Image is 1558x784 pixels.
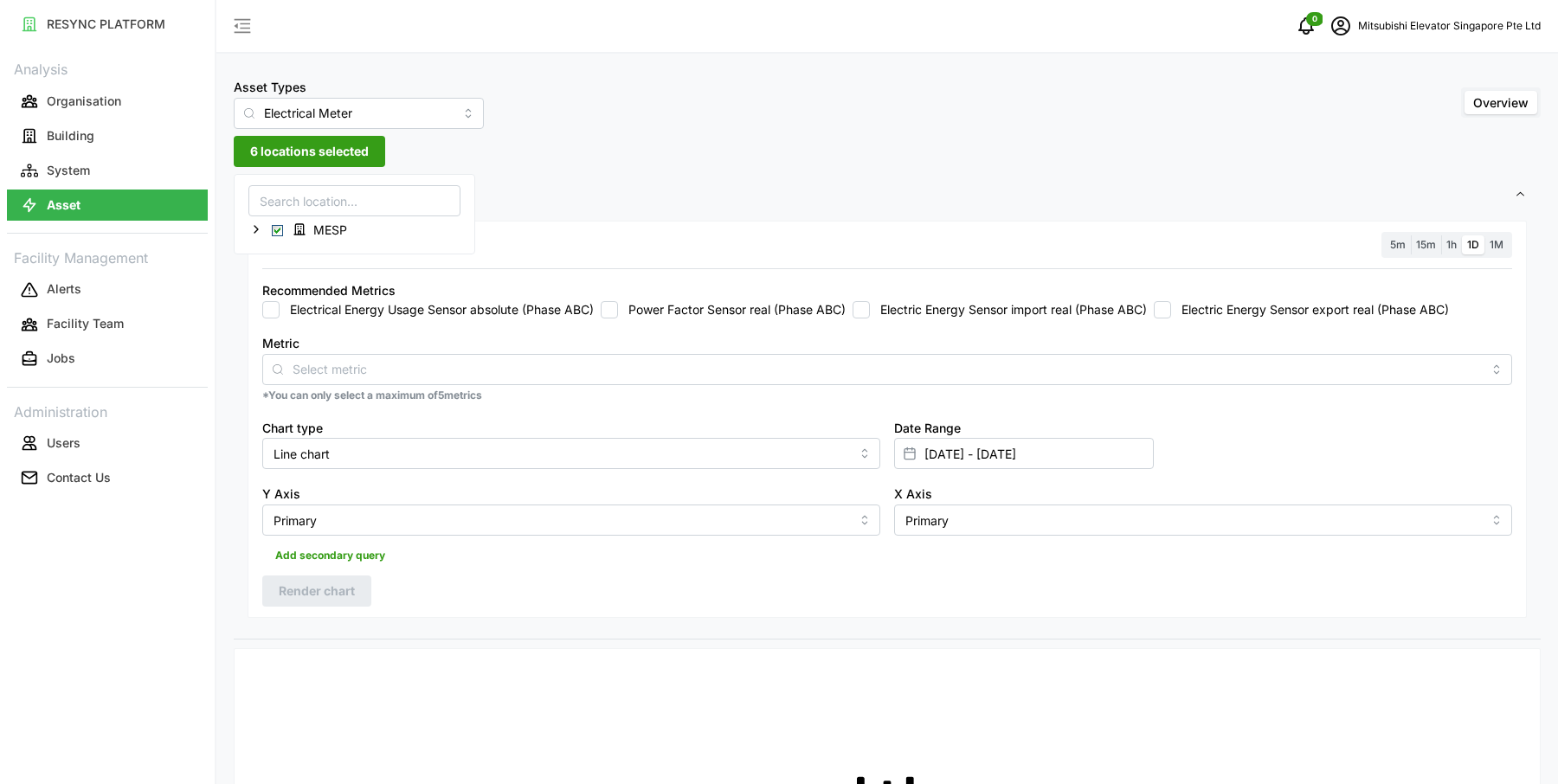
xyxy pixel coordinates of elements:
span: Add secondary query [275,543,385,568]
button: Render chart [262,575,371,607]
label: Chart type [262,419,323,438]
p: Facility Management [7,244,208,269]
button: Contact Us [7,462,208,493]
input: Select date range [894,438,1154,469]
p: Organisation [47,93,121,110]
span: MESP [313,222,347,239]
p: Alerts [47,280,81,298]
span: 1h [1446,238,1457,251]
button: RESYNC PLATFORM [7,9,208,40]
span: 1D [1467,238,1479,251]
a: Jobs [7,342,208,376]
a: System [7,153,208,188]
span: 6 locations selected [250,137,369,166]
span: 5m [1390,238,1406,251]
a: Users [7,426,208,460]
button: Users [7,427,208,459]
button: System [7,155,208,186]
p: Analysis [7,55,208,80]
label: Y Axis [262,485,300,504]
p: Jobs [47,350,75,367]
span: 15m [1416,238,1436,251]
a: Alerts [7,273,208,307]
span: Settings [248,174,1514,216]
p: Contact Us [47,469,111,486]
input: Select X axis [894,504,1512,536]
div: 6 locations selected [234,174,475,254]
button: notifications [1289,9,1323,43]
label: Date Range [894,419,961,438]
span: Overview [1473,95,1529,110]
a: Building [7,119,208,153]
label: Asset Types [234,78,306,97]
span: MESP [286,219,359,240]
p: Facility Team [47,315,124,332]
span: Render chart [279,576,355,606]
span: 0 [1312,13,1317,25]
button: Jobs [7,344,208,375]
label: Power Factor Sensor real (Phase ABC) [618,301,846,318]
span: 1M [1490,238,1503,251]
label: Electrical Energy Usage Sensor absolute (Phase ABC) [280,301,594,318]
button: Organisation [7,86,208,117]
button: schedule [1323,9,1358,43]
p: *You can only select a maximum of 5 metrics [262,389,1512,403]
p: Building [47,127,94,145]
a: Facility Team [7,307,208,342]
div: Recommended Metrics [262,281,396,300]
label: Electric Energy Sensor import real (Phase ABC) [870,301,1147,318]
input: Search location... [248,185,460,216]
p: RESYNC PLATFORM [47,16,165,33]
a: Organisation [7,84,208,119]
a: RESYNC PLATFORM [7,7,208,42]
p: Mitsubishi Elevator Singapore Pte Ltd [1358,18,1541,35]
label: X Axis [894,485,932,504]
button: Alerts [7,274,208,305]
a: Contact Us [7,460,208,495]
label: Electric Energy Sensor export real (Phase ABC) [1171,301,1449,318]
input: Select chart type [262,438,880,469]
button: Add secondary query [262,543,398,569]
button: Asset [7,190,208,221]
a: Asset [7,188,208,222]
div: Settings [234,216,1541,639]
input: Select metric [293,359,1482,378]
span: Select MESP [272,225,283,236]
p: System [47,162,90,179]
p: Users [47,434,80,452]
input: Select Y axis [262,504,880,536]
label: Metric [262,334,299,353]
button: Building [7,120,208,151]
p: Administration [7,398,208,423]
button: Facility Team [7,309,208,340]
button: Settings [234,174,1541,216]
button: 6 locations selected [234,136,385,167]
p: Asset [47,196,80,214]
